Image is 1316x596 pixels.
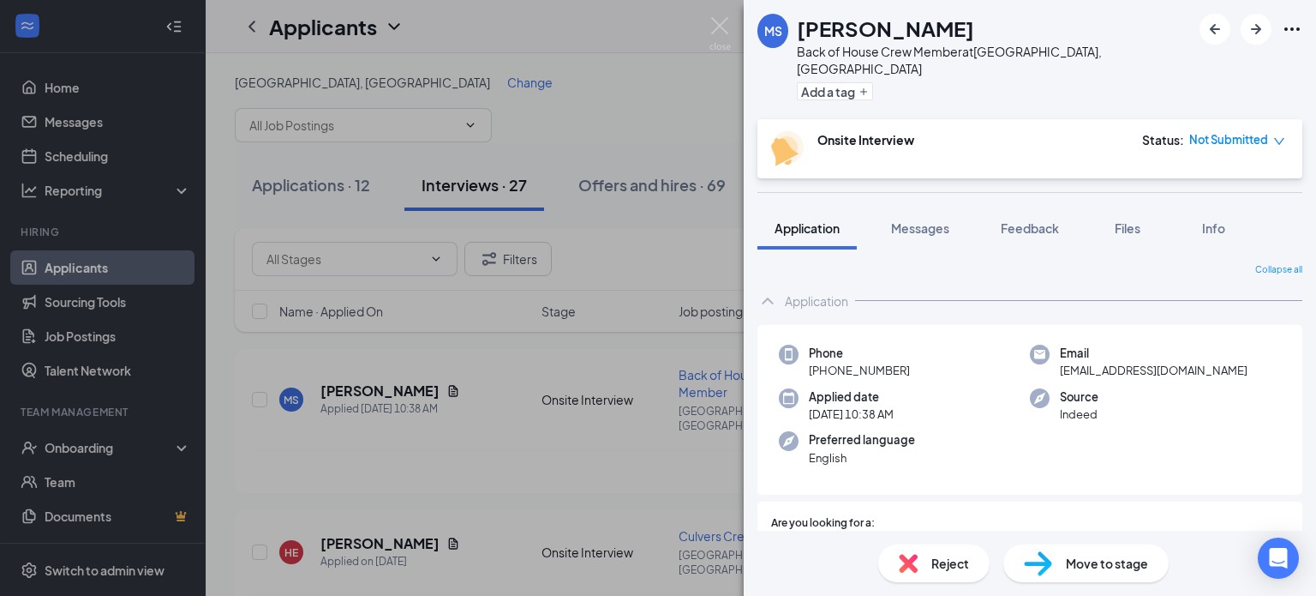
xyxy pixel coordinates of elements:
[1001,220,1059,236] span: Feedback
[1115,220,1140,236] span: Files
[785,292,848,310] div: Application
[764,22,782,39] div: MS
[1205,19,1225,39] svg: ArrowLeftNew
[817,132,914,147] b: Onsite Interview
[797,82,873,100] button: PlusAdd a tag
[809,449,915,467] span: English
[809,388,894,406] span: Applied date
[1199,14,1230,45] button: ArrowLeftNew
[1142,131,1184,148] div: Status :
[1060,345,1247,362] span: Email
[931,554,969,573] span: Reject
[1255,263,1302,277] span: Collapse all
[1241,14,1271,45] button: ArrowRight
[1066,554,1148,573] span: Move to stage
[1060,406,1098,423] span: Indeed
[1273,135,1285,147] span: down
[1258,538,1299,579] div: Open Intercom Messenger
[809,362,910,379] span: [PHONE_NUMBER]
[858,87,869,97] svg: Plus
[797,43,1191,77] div: Back of House Crew Member at [GEOGRAPHIC_DATA], [GEOGRAPHIC_DATA]
[1282,19,1302,39] svg: Ellipses
[775,220,840,236] span: Application
[797,14,974,43] h1: [PERSON_NAME]
[809,345,910,362] span: Phone
[757,291,778,311] svg: ChevronUp
[1246,19,1266,39] svg: ArrowRight
[1189,131,1268,148] span: Not Submitted
[809,431,915,449] span: Preferred language
[1202,220,1225,236] span: Info
[1060,362,1247,379] span: [EMAIL_ADDRESS][DOMAIN_NAME]
[891,220,949,236] span: Messages
[771,515,875,532] span: Are you looking for a:
[809,406,894,423] span: [DATE] 10:38 AM
[1060,388,1098,406] span: Source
